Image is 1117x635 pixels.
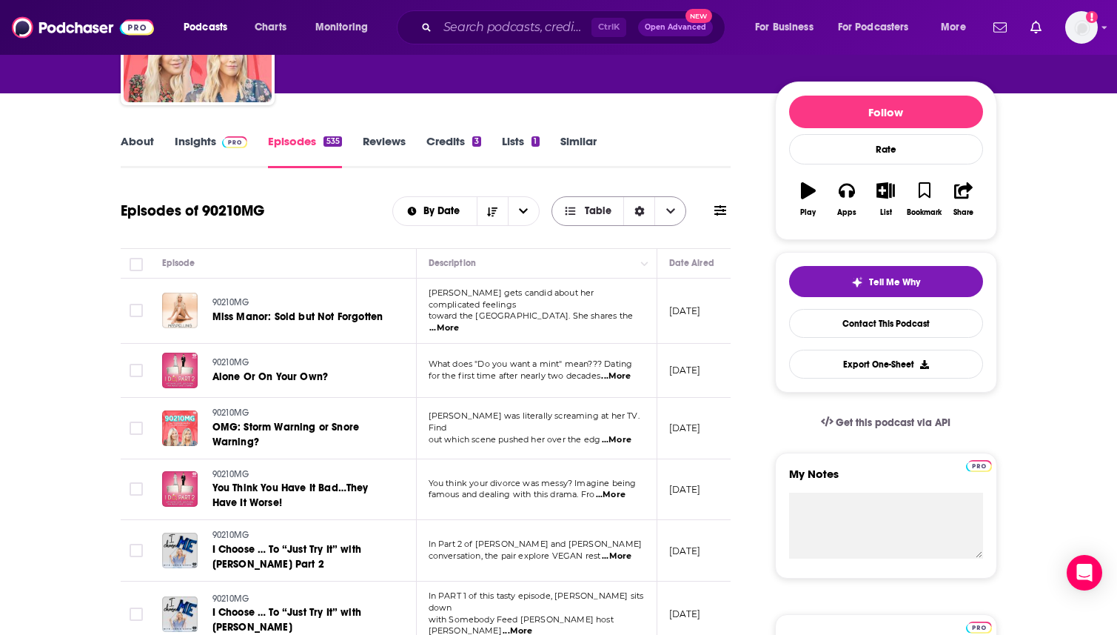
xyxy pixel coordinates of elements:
[121,202,264,220] h1: Episodes of 90210MG
[869,276,920,288] span: Tell Me Why
[745,16,832,39] button: open menu
[212,296,389,310] a: 90210MG
[907,208,942,217] div: Bookmark
[268,134,341,168] a: Episodes535
[502,134,539,168] a: Lists1
[411,10,739,44] div: Search podcasts, credits, & more...
[323,136,341,147] div: 535
[315,17,368,38] span: Monitoring
[212,297,249,307] span: 90210MG
[669,254,714,272] div: Date Aired
[392,196,540,226] h2: Choose List sort
[602,551,631,562] span: ...More
[966,622,992,634] img: Podchaser Pro
[836,416,950,429] span: Get this podcast via API
[800,208,816,217] div: Play
[596,489,625,501] span: ...More
[429,478,637,488] span: You think your divorce was messy? Imagine being
[851,276,863,288] img: tell me why sparkle
[789,173,828,226] button: Play
[755,17,814,38] span: For Business
[212,530,249,540] span: 90210MG
[212,481,390,511] a: You Think You Have It Bad…They Have It Worse!
[966,619,992,634] a: Pro website
[437,16,591,39] input: Search podcasts, credits, & more...
[212,408,249,418] span: 90210MG
[1065,11,1098,44] img: User Profile
[789,266,983,297] button: tell me why sparkleTell Me Why
[363,134,406,168] a: Reviews
[531,136,539,147] div: 1
[809,405,963,441] a: Get this podcast via API
[305,16,387,39] button: open menu
[212,370,329,383] span: Alone Or On Your Own?
[669,422,701,434] p: [DATE]
[130,364,143,377] span: Toggle select row
[828,16,930,39] button: open menu
[944,173,982,226] button: Share
[602,434,631,446] span: ...More
[429,310,634,321] span: toward the [GEOGRAPHIC_DATA]. She shares the
[130,544,143,557] span: Toggle select row
[393,206,477,216] button: open menu
[789,134,983,164] div: Rate
[175,134,248,168] a: InsightsPodchaser Pro
[1086,11,1098,23] svg: Add a profile image
[212,468,390,482] a: 90210MG
[789,467,983,493] label: My Notes
[212,605,390,635] a: I Choose … To “Just Try It” with [PERSON_NAME]
[1065,11,1098,44] span: Logged in as Maria.Tullin
[880,208,892,217] div: List
[623,197,654,225] div: Sort Direction
[669,364,701,376] p: [DATE]
[212,529,390,542] a: 90210MG
[162,254,195,272] div: Episode
[987,15,1013,40] a: Show notifications dropdown
[789,350,983,379] button: Export One-Sheet
[669,305,701,317] p: [DATE]
[838,17,909,38] span: For Podcasters
[477,197,508,225] button: Sort Direction
[966,458,992,472] a: Pro website
[429,489,595,499] span: famous and dealing with this drama. Fro
[669,483,701,496] p: [DATE]
[429,322,459,334] span: ...More
[789,96,983,128] button: Follow
[669,608,701,620] p: [DATE]
[255,17,286,38] span: Charts
[212,594,249,604] span: 90210MG
[429,434,601,445] span: out which scene pushed her over the edg
[585,206,611,216] span: Table
[173,16,246,39] button: open menu
[645,24,706,31] span: Open Advanced
[429,539,643,549] span: In Part 2 of [PERSON_NAME] and [PERSON_NAME]
[429,370,600,381] span: for the first time after nearly two decades
[560,134,597,168] a: Similar
[245,16,295,39] a: Charts
[508,197,539,225] button: open menu
[130,608,143,621] span: Toggle select row
[212,542,390,572] a: I Choose … To “Just Try It” with [PERSON_NAME] Part 2
[636,255,654,273] button: Column Actions
[685,9,712,23] span: New
[212,370,389,385] a: Alone Or On Your Own?
[966,460,992,472] img: Podchaser Pro
[930,16,984,39] button: open menu
[423,206,465,216] span: By Date
[426,134,481,168] a: Credits3
[429,410,640,433] span: [PERSON_NAME] was literally screaming at her TV. Find
[1065,11,1098,44] button: Show profile menu
[212,310,383,323] span: Miss Manor: Sold but Not Forgotten
[941,17,966,38] span: More
[212,310,389,325] a: Miss Manor: Sold but Not Forgotten
[12,13,154,41] a: Podchaser - Follow, Share and Rate Podcasts
[212,356,389,370] a: 90210MG
[212,407,390,420] a: 90210MG
[429,287,594,310] span: [PERSON_NAME] gets candid about her complicated feelings
[212,593,390,606] a: 90210MG
[669,545,701,557] p: [DATE]
[184,17,227,38] span: Podcasts
[222,136,248,148] img: Podchaser Pro
[551,196,687,226] button: Choose View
